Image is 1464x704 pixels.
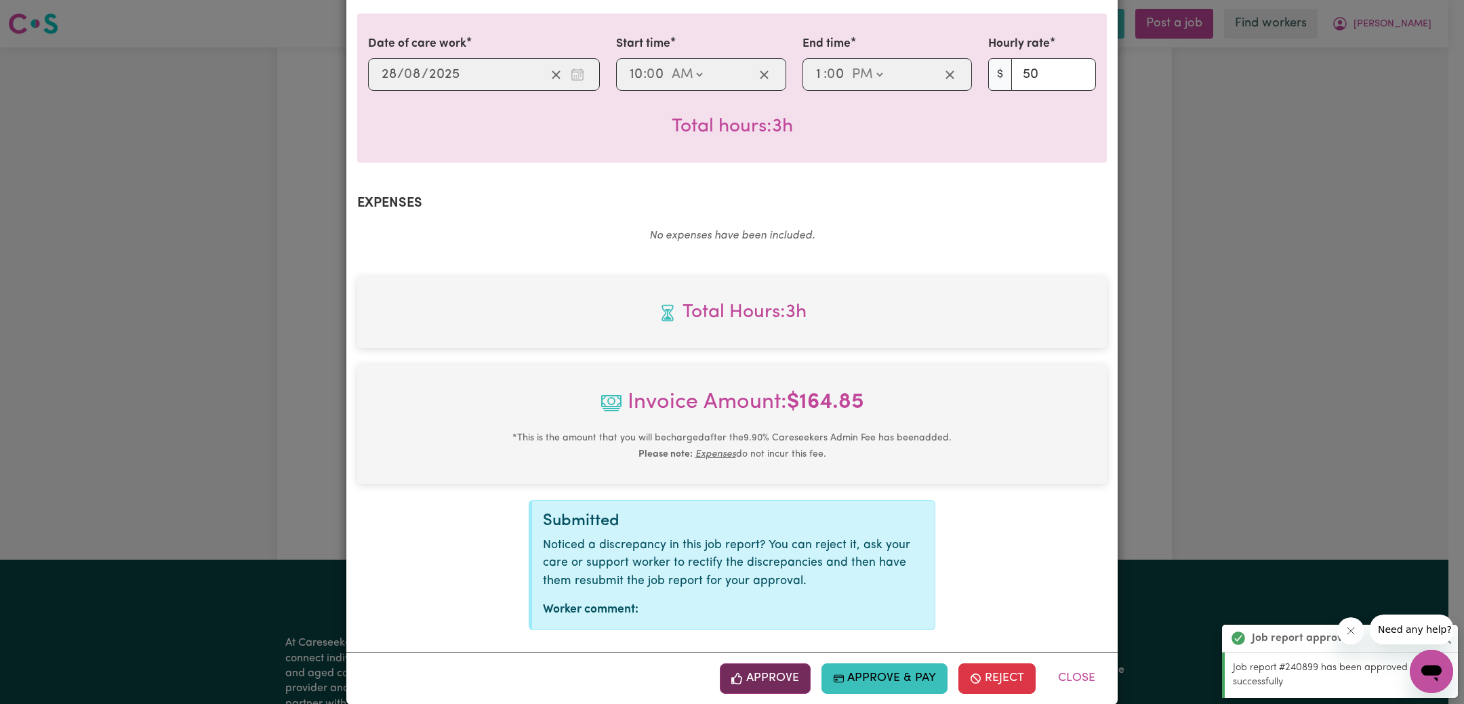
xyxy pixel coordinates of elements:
input: -- [381,64,397,85]
span: 0 [647,68,655,81]
span: Total hours worked: 3 hours [368,298,1096,327]
button: Approve & Pay [821,663,948,693]
input: -- [828,64,846,85]
b: Please note: [638,449,693,459]
label: Start time [616,35,670,53]
span: : [643,67,647,82]
button: Close [1046,663,1107,693]
button: Clear date [546,64,567,85]
em: No expenses have been included. [649,230,815,241]
strong: Worker comment: [543,604,638,615]
span: / [397,67,404,82]
span: 0 [404,68,412,81]
label: End time [802,35,851,53]
u: Expenses [695,449,736,459]
button: Enter the date of care work [567,64,588,85]
b: $ 164.85 [787,392,864,413]
span: Submitted [543,513,619,529]
span: Invoice Amount: [368,386,1096,430]
h2: Expenses [357,195,1107,211]
p: Noticed a discrepancy in this job report? You can reject it, ask your care or support worker to r... [543,537,924,590]
input: -- [815,64,824,85]
label: Hourly rate [988,35,1050,53]
span: $ [988,58,1012,91]
input: -- [629,64,643,85]
button: Approve [720,663,811,693]
iframe: Message from company [1370,615,1453,644]
small: This is the amount that you will be charged after the 9.90 % Careseekers Admin Fee has been added... [512,433,952,459]
iframe: Close message [1337,617,1364,644]
input: ---- [428,64,460,85]
span: 0 [827,68,835,81]
label: Date of care work [368,35,466,53]
input: -- [405,64,422,85]
span: : [823,67,827,82]
p: Job report #240899 has been approved successfully [1233,661,1450,690]
button: Reject [958,663,1036,693]
span: Total hours worked: 3 hours [672,117,793,136]
span: / [422,67,428,82]
strong: Job report approved [1252,630,1356,646]
iframe: Button to launch messaging window [1410,650,1453,693]
input: -- [647,64,665,85]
